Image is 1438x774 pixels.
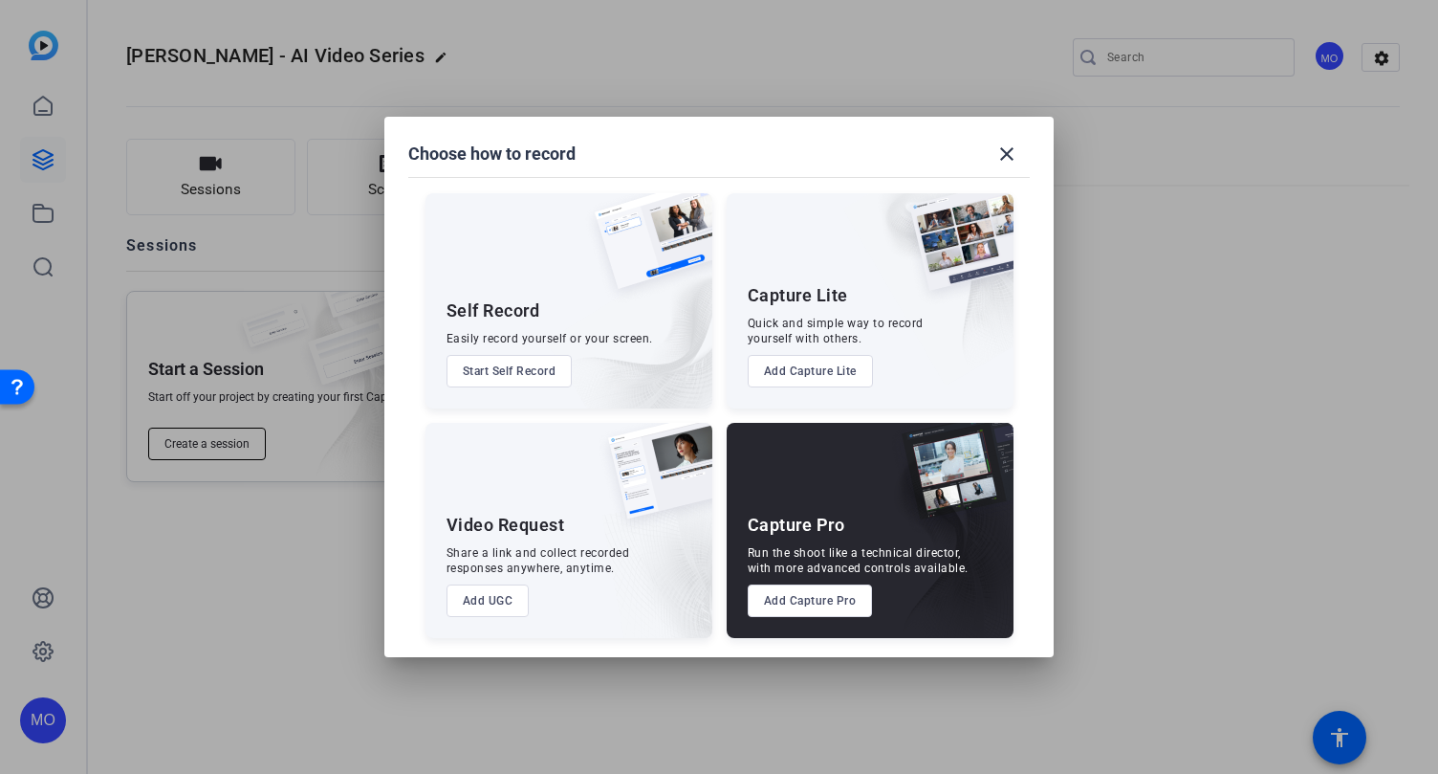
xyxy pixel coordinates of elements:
img: self-record.png [580,193,712,308]
div: Run the shoot like a technical director, with more advanced controls available. [748,545,969,576]
div: Capture Lite [748,284,848,307]
div: Self Record [447,299,540,322]
img: embarkstudio-capture-lite.png [842,193,1013,385]
img: capture-pro.png [887,423,1013,540]
mat-icon: close [995,143,1018,166]
img: embarkstudio-self-record.png [546,234,712,409]
img: embarkstudio-capture-pro.png [872,447,1013,638]
div: Capture Pro [748,514,845,537]
button: Add Capture Lite [748,355,873,387]
div: Video Request [447,514,565,537]
button: Start Self Record [447,355,573,387]
img: ugc-content.png [594,423,712,539]
button: Add UGC [447,585,530,617]
img: embarkstudio-ugc-content.png [601,482,712,638]
img: capture-lite.png [895,193,1013,310]
button: Add Capture Pro [748,585,873,617]
div: Quick and simple way to record yourself with others. [748,316,924,346]
h1: Choose how to record [408,143,576,166]
div: Easily record yourself or your screen. [447,331,653,346]
div: Share a link and collect recorded responses anywhere, anytime. [447,545,630,576]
